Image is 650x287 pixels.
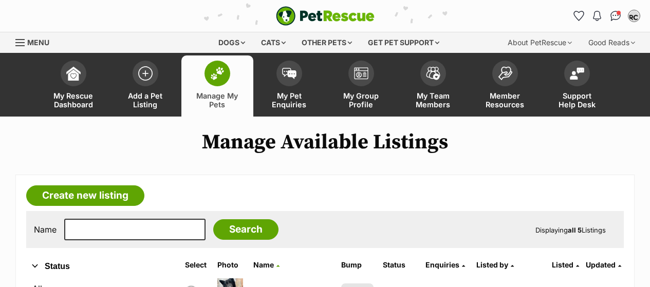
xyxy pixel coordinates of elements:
a: Support Help Desk [541,55,613,117]
th: Select [181,257,212,273]
a: Enquiries [425,260,465,269]
span: Member Resources [482,91,528,109]
a: Listed [552,260,579,269]
button: Notifications [589,8,605,24]
a: Add a Pet Listing [109,55,181,117]
span: My Team Members [410,91,456,109]
a: Member Resources [469,55,541,117]
span: translation missing: en.admin.listings.index.attributes.enquiries [425,260,459,269]
div: Dogs [211,32,252,53]
span: Menu [27,38,49,47]
img: team-members-icon-5396bd8760b3fe7c0b43da4ab00e1e3bb1a5d9ba89233759b79545d2d3fc5d0d.svg [426,67,440,80]
a: PetRescue [276,6,375,26]
img: pet-enquiries-icon-7e3ad2cf08bfb03b45e93fb7055b45f3efa6380592205ae92323e6603595dc1f.svg [282,68,296,79]
div: Get pet support [361,32,447,53]
span: Updated [586,260,616,269]
a: Listed by [476,260,514,269]
label: Name [34,225,57,234]
div: Good Reads [581,32,642,53]
a: Conversations [607,8,624,24]
span: Listed [552,260,573,269]
img: Megan Gibbs profile pic [629,11,639,21]
th: Status [379,257,420,273]
th: Bump [337,257,378,273]
a: My Pet Enquiries [253,55,325,117]
span: My Group Profile [338,91,384,109]
span: Manage My Pets [194,91,240,109]
a: My Team Members [397,55,469,117]
a: Create new listing [26,185,144,206]
a: My Group Profile [325,55,397,117]
img: notifications-46538b983faf8c2785f20acdc204bb7945ddae34d4c08c2a6579f10ce5e182be.svg [593,11,601,21]
a: Updated [586,260,621,269]
img: logo-e224e6f780fb5917bec1dbf3a21bbac754714ae5b6737aabdf751b685950b380.svg [276,6,375,26]
span: Name [253,260,274,269]
a: Manage My Pets [181,55,253,117]
img: dashboard-icon-eb2f2d2d3e046f16d808141f083e7271f6b2e854fb5c12c21221c1fb7104beca.svg [66,66,81,81]
img: manage-my-pets-icon-02211641906a0b7f246fdf0571729dbe1e7629f14944591b6c1af311fb30b64b.svg [210,67,225,80]
img: add-pet-listing-icon-0afa8454b4691262ce3f59096e99ab1cd57d4a30225e0717b998d2c9b9846f56.svg [138,66,153,81]
span: My Rescue Dashboard [50,91,97,109]
img: member-resources-icon-8e73f808a243e03378d46382f2149f9095a855e16c252ad45f914b54edf8863c.svg [498,66,512,80]
a: Name [253,260,280,269]
div: About PetRescue [500,32,579,53]
span: Listed by [476,260,508,269]
span: My Pet Enquiries [266,91,312,109]
span: Displaying Listings [535,226,606,234]
input: Search [213,219,278,240]
a: Favourites [570,8,587,24]
a: Menu [15,32,57,51]
ul: Account quick links [570,8,642,24]
strong: all 5 [568,226,582,234]
button: Status [26,260,170,273]
img: help-desk-icon-fdf02630f3aa405de69fd3d07c3f3aa587a6932b1a1747fa1d2bba05be0121f9.svg [570,67,584,80]
img: chat-41dd97257d64d25036548639549fe6c8038ab92f7586957e7f3b1b290dea8141.svg [610,11,621,21]
div: Other pets [294,32,359,53]
span: Support Help Desk [554,91,600,109]
button: My account [626,8,642,24]
img: group-profile-icon-3fa3cf56718a62981997c0bc7e787c4b2cf8bcc04b72c1350f741eb67cf2f40e.svg [354,67,368,80]
div: Cats [254,32,293,53]
span: Add a Pet Listing [122,91,169,109]
a: My Rescue Dashboard [38,55,109,117]
th: Photo [213,257,249,273]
